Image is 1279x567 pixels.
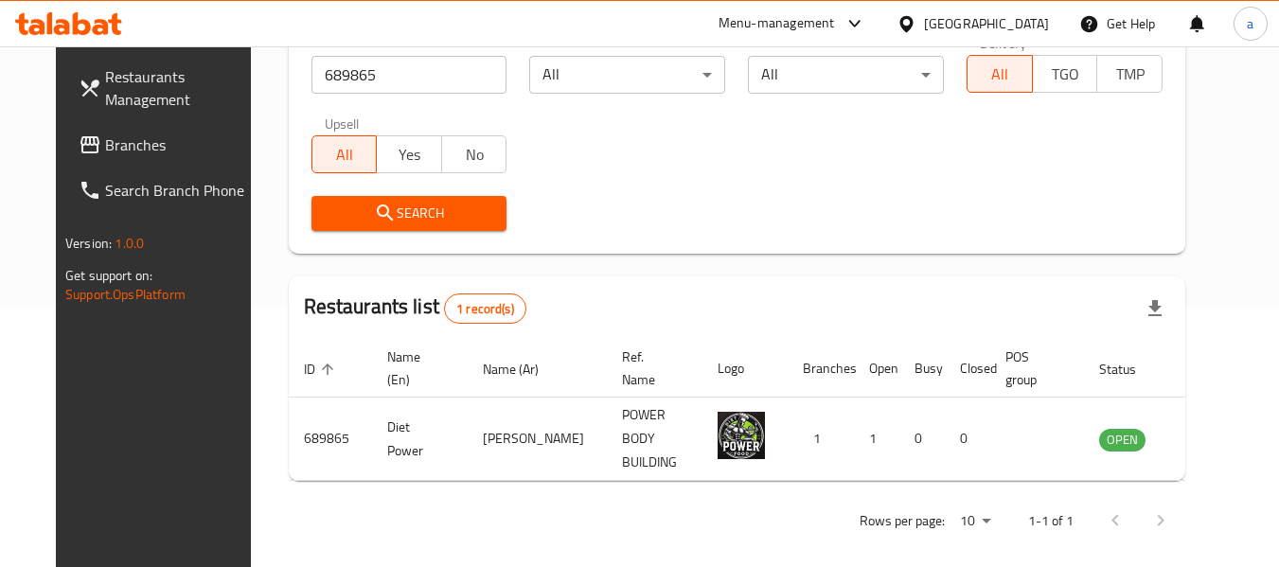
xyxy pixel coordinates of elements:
[441,135,507,173] button: No
[65,263,152,288] span: Get support on:
[450,141,500,168] span: No
[105,179,255,202] span: Search Branch Phone
[622,346,680,391] span: Ref. Name
[1032,55,1098,93] button: TGO
[115,231,144,256] span: 1.0.0
[975,61,1025,88] span: All
[63,168,270,213] a: Search Branch Phone
[289,398,372,481] td: 689865
[1005,346,1061,391] span: POS group
[468,398,607,481] td: [PERSON_NAME]
[384,141,435,168] span: Yes
[945,398,990,481] td: 0
[1105,61,1155,88] span: TMP
[1247,13,1253,34] span: a
[1099,429,1146,451] span: OPEN
[304,292,526,324] h2: Restaurants list
[788,340,854,398] th: Branches
[376,135,442,173] button: Yes
[529,56,725,94] div: All
[311,56,507,94] input: Search for restaurant name or ID..
[311,135,378,173] button: All
[483,358,563,381] span: Name (Ar)
[860,509,945,533] p: Rows per page:
[1099,358,1161,381] span: Status
[1132,286,1178,331] div: Export file
[372,398,468,481] td: Diet Power
[967,55,1033,93] button: All
[719,12,835,35] div: Menu-management
[289,340,1249,481] table: enhanced table
[325,116,360,130] label: Upsell
[748,56,944,94] div: All
[304,358,340,381] span: ID
[1183,340,1249,398] th: Action
[445,300,525,318] span: 1 record(s)
[1028,509,1074,533] p: 1-1 of 1
[952,507,998,536] div: Rows per page:
[387,346,445,391] span: Name (En)
[607,398,702,481] td: POWER BODY BUILDING
[65,231,112,256] span: Version:
[945,340,990,398] th: Closed
[718,412,765,459] img: Diet Power
[1096,55,1163,93] button: TMP
[1099,429,1146,452] div: OPEN
[1040,61,1091,88] span: TGO
[105,133,255,156] span: Branches
[788,398,854,481] td: 1
[702,340,788,398] th: Logo
[899,340,945,398] th: Busy
[65,282,186,307] a: Support.OpsPlatform
[854,398,899,481] td: 1
[854,340,899,398] th: Open
[899,398,945,481] td: 0
[327,202,492,225] span: Search
[105,65,255,111] span: Restaurants Management
[63,54,270,122] a: Restaurants Management
[320,141,370,168] span: All
[924,13,1049,34] div: [GEOGRAPHIC_DATA]
[63,122,270,168] a: Branches
[980,36,1027,49] label: Delivery
[311,196,507,231] button: Search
